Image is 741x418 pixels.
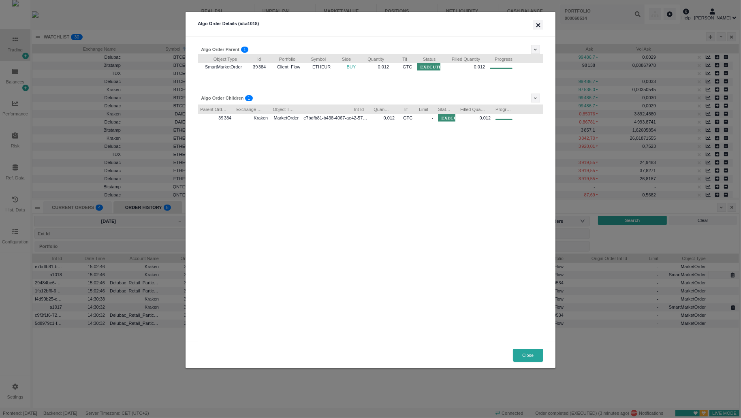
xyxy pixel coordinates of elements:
[474,64,485,69] span: 0,012
[241,47,248,53] sup: 1
[513,349,543,362] button: Close
[394,62,412,72] span: GTC
[399,113,412,123] span: GTC
[271,54,295,62] span: Portfolio
[201,46,239,53] div: Algo Order Parent
[201,95,243,102] div: Algo Order Children
[198,20,543,30] h5: Algo Order Details (id: a1018 )
[247,54,261,62] span: Id
[347,64,356,69] span: BUY
[200,54,237,62] span: Object Type
[335,54,351,62] span: Side
[273,104,294,113] span: Object Type
[245,95,252,101] sup: 1
[303,113,369,123] span: e7bdfb81-b438-4067-ae42-573781946c76
[303,104,364,113] span: Int Id
[460,104,486,113] span: Filled Quantity
[417,54,436,62] span: Status
[254,115,268,120] span: Kraken
[253,64,266,69] span: 39 384
[200,62,242,72] span: SmartMarketOrder
[361,54,384,62] span: Quantity
[399,104,408,113] span: Tif
[417,63,448,70] span: EXECUTED
[445,54,480,62] span: Filled Quantity
[200,104,226,113] span: Parent Order Id
[243,47,246,55] p: 1
[384,115,395,120] span: 0,012
[305,54,326,62] span: Symbol
[236,104,263,113] span: Exchange Name
[273,113,299,123] span: MarketOrder
[271,62,300,72] span: Client_Flow
[533,20,543,30] button: ×
[394,54,407,62] span: Tif
[218,115,231,120] span: 39 384
[248,95,250,103] p: 1
[438,104,451,113] span: Status
[495,104,513,113] span: Progress
[374,104,390,113] span: Quantity
[438,114,469,122] span: EXECUTED
[417,104,428,113] span: Limit
[480,115,491,120] span: 0,012
[432,115,433,120] span: -
[305,62,331,72] span: ETHEUR
[378,64,389,69] span: 0,012
[490,54,513,62] span: Progress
